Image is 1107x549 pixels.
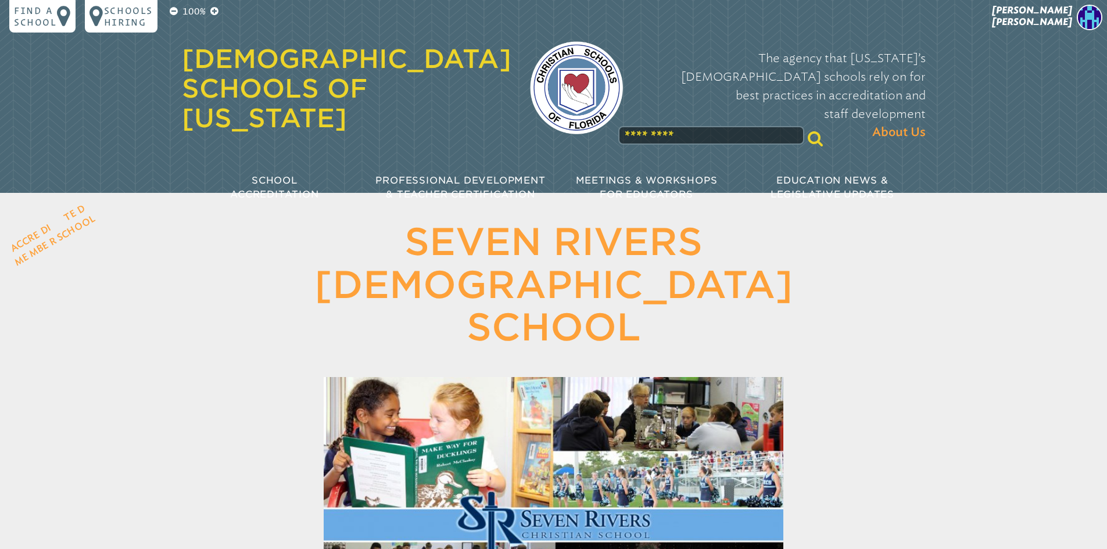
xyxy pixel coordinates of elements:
span: School Accreditation [230,175,318,200]
span: Meetings & Workshops for Educators [576,175,718,200]
h1: Seven Rivers [DEMOGRAPHIC_DATA] School [255,221,852,349]
p: Schools Hiring [104,5,153,28]
span: Professional Development & Teacher Certification [375,175,545,200]
p: 100% [180,5,208,19]
img: csf-logo-web-colors.png [530,41,623,134]
a: [DEMOGRAPHIC_DATA] Schools of [US_STATE] [182,44,511,133]
span: [PERSON_NAME] [PERSON_NAME] [992,5,1072,27]
span: About Us [872,123,926,142]
span: Education News & Legislative Updates [771,175,894,200]
p: The agency that [US_STATE]’s [DEMOGRAPHIC_DATA] schools rely on for best practices in accreditati... [642,49,926,142]
img: 8b94ba0713c46cb47b1fd44790ed94e4 [1077,5,1102,30]
p: Find a school [14,5,57,28]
